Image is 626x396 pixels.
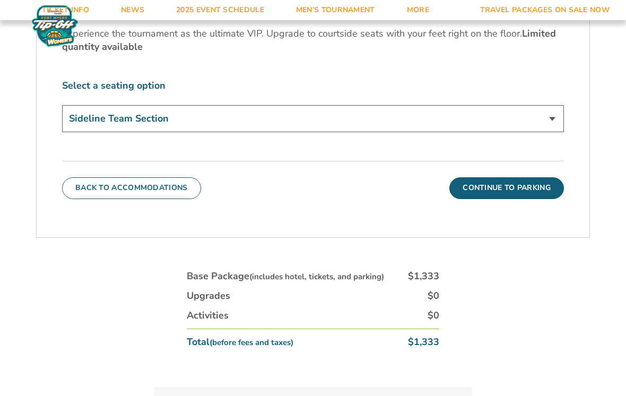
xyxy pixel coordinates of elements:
[62,27,564,54] p: Experience the tournament as the ultimate VIP. Upgrade to courtside seats with your feet right on...
[249,271,384,282] small: (includes hotel, tickets, and parking)
[449,177,564,199] button: Continue To Parking
[62,27,556,53] strong: Limited quantity available
[408,335,439,349] div: $1,333
[408,270,439,283] div: $1,333
[187,309,229,322] div: Activities
[428,289,439,303] div: $0
[187,270,384,283] div: Base Package
[32,5,78,47] img: Women's Fort Myers Tip-Off
[62,79,564,92] label: Select a seating option
[428,309,439,322] div: $0
[62,177,201,199] button: Back To Accommodations
[187,289,230,303] div: Upgrades
[187,335,293,349] div: Total
[210,337,293,348] small: (before fees and taxes)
